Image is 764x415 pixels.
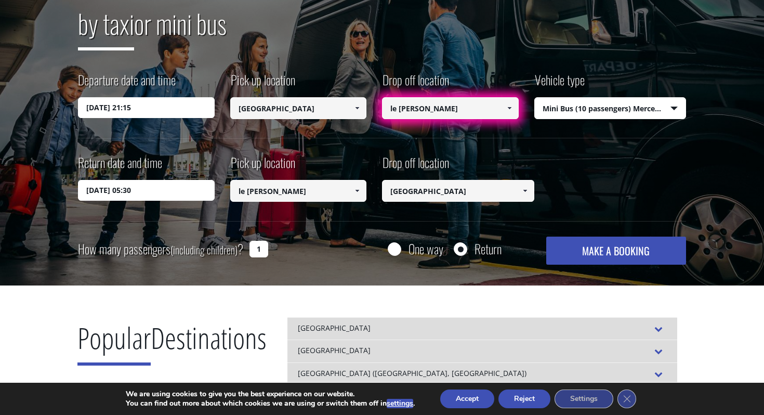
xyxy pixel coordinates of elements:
[77,318,151,366] span: Popular
[78,2,686,58] h2: or mini bus
[170,242,238,257] small: (including children)
[230,180,367,202] input: Select pickup location
[230,97,367,119] input: Select pickup location
[409,242,443,255] label: One way
[287,340,677,362] div: [GEOGRAPHIC_DATA]
[349,97,366,119] a: Show All Items
[126,399,415,408] p: You can find out more about which cookies we are using or switch them off in .
[230,71,295,97] label: Pick up location
[78,4,134,50] span: by taxi
[498,390,550,408] button: Reject
[475,242,502,255] label: Return
[230,153,295,180] label: Pick up location
[382,153,449,180] label: Drop off location
[555,390,613,408] button: Settings
[382,71,449,97] label: Drop off location
[287,362,677,385] div: [GEOGRAPHIC_DATA] ([GEOGRAPHIC_DATA], [GEOGRAPHIC_DATA])
[617,390,636,408] button: Close GDPR Cookie Banner
[534,71,585,97] label: Vehicle type
[382,180,534,202] input: Select drop-off location
[126,390,415,399] p: We are using cookies to give you the best experience on our website.
[78,153,162,180] label: Return date and time
[440,390,494,408] button: Accept
[382,97,519,119] input: Select drop-off location
[78,71,176,97] label: Departure date and time
[535,98,686,120] span: Mini Bus (10 passengers) Mercedes Sprinter
[349,180,366,202] a: Show All Items
[78,237,243,262] label: How many passengers ?
[546,237,686,265] button: MAKE A BOOKING
[387,399,413,408] button: settings
[500,97,518,119] a: Show All Items
[287,317,677,340] div: [GEOGRAPHIC_DATA]
[77,317,267,373] h2: Destinations
[516,180,533,202] a: Show All Items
